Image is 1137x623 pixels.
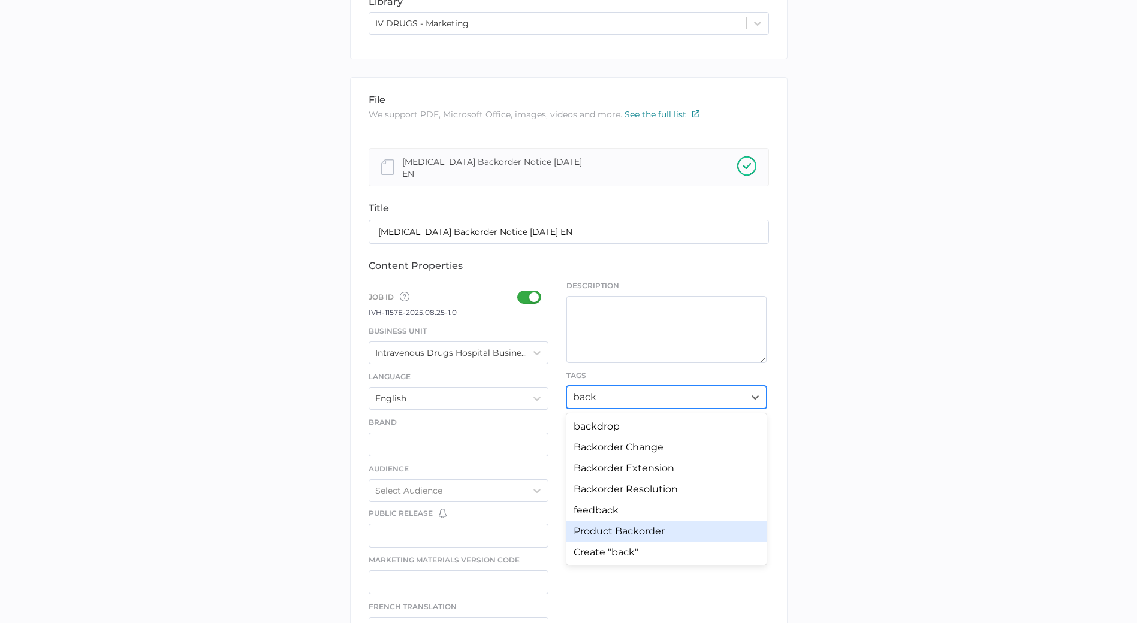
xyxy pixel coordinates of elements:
[369,291,409,306] span: Job ID
[369,94,769,105] div: file
[381,159,394,175] img: document-file-grey.20d19ea5.svg
[692,110,699,117] img: external-link-icon.7ec190a1.svg
[369,555,520,564] span: Marketing Materials Version Code
[566,371,586,380] span: Tags
[566,500,767,521] div: feedback
[375,485,442,496] div: Select Audience
[625,109,699,120] a: See the full list
[369,508,433,519] span: Public Release
[369,308,457,317] span: IVH-1157E-2025.08.25-1.0
[375,18,469,29] div: IV DRUGS - Marketing
[369,326,427,335] span: Business Unit
[566,280,767,291] span: Description
[369,464,409,473] span: Audience
[369,418,397,427] span: Brand
[369,260,769,271] div: content properties
[439,509,447,518] img: bell-default.8986a8bf.svg
[402,155,596,180] div: [MEDICAL_DATA] Backorder Notice [DATE] EN
[566,437,767,458] div: Backorder Change
[369,372,411,381] span: Language
[400,292,409,301] img: tooltip-default.0a89c667.svg
[375,393,406,404] div: English
[369,220,769,244] input: Type the name of your content
[566,542,767,562] div: Create "back"
[566,479,767,500] div: Backorder Resolution
[566,416,767,437] div: backdrop
[375,347,527,358] div: Intravenous Drugs Hospital Business
[369,602,457,611] span: French Translation
[566,521,767,542] div: Product Backorder
[369,202,769,214] div: title
[737,156,756,176] img: checkmark-upload-success.08ba15b3.svg
[566,458,767,479] div: Backorder Extension
[369,108,769,121] p: We support PDF, Microsoft Office, images, videos and more.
